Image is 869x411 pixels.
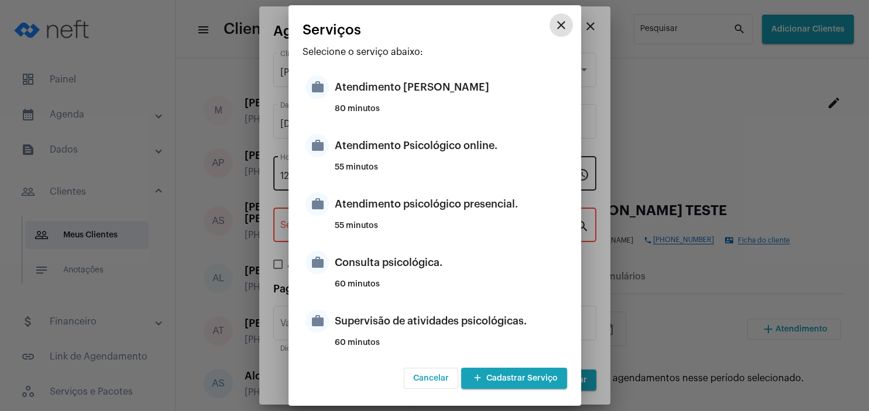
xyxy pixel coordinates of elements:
[303,22,361,37] span: Serviços
[413,374,449,382] span: Cancelar
[305,134,329,157] mat-icon: work
[335,70,564,105] div: Atendimento [PERSON_NAME]
[303,47,567,57] p: Selecione o serviço abaixo:
[335,186,564,222] div: Atendimento psicológico presencial.
[305,251,329,274] mat-icon: work
[335,339,564,356] div: 60 minutos
[470,371,485,386] mat-icon: add
[335,303,564,339] div: Supervisão de atividades psicológicas.
[335,163,564,181] div: 55 minutos
[335,280,564,298] div: 60 minutos
[305,192,329,216] mat-icon: work
[470,374,558,382] span: Cadastrar Serviço
[335,245,564,280] div: Consulta psicológica.
[335,128,564,163] div: Atendimento Psicológico online.
[335,222,564,239] div: 55 minutos
[305,75,329,99] mat-icon: work
[554,18,568,32] mat-icon: close
[461,368,567,389] button: Cadastrar Serviço
[404,368,458,389] button: Cancelar
[305,309,329,333] mat-icon: work
[335,105,564,122] div: 80 minutos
